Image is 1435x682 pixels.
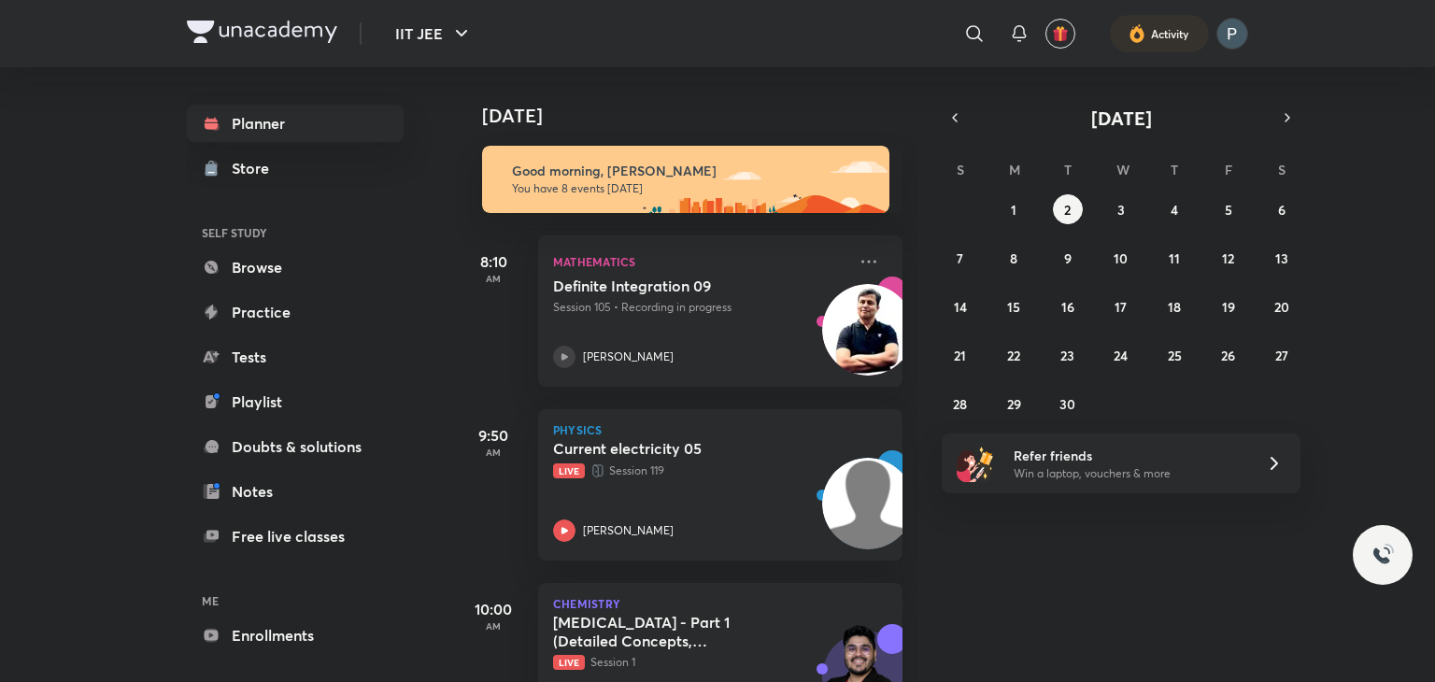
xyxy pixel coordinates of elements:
button: September 1, 2025 [999,194,1029,224]
h5: 9:50 [456,424,531,447]
abbr: Tuesday [1064,161,1072,178]
button: September 2, 2025 [1053,194,1083,224]
p: [PERSON_NAME] [583,348,674,365]
h5: 10:00 [456,598,531,620]
a: Store [187,149,404,187]
abbr: September 13, 2025 [1275,249,1288,267]
p: Session 119 [553,462,846,480]
div: Store [232,157,280,179]
p: Win a laptop, vouchers & more [1014,465,1243,482]
p: Session 1 [553,654,846,671]
button: September 3, 2025 [1106,194,1136,224]
button: September 18, 2025 [1159,291,1189,321]
p: Session 105 • Recording in progress [553,299,846,316]
abbr: September 26, 2025 [1221,347,1235,364]
abbr: Thursday [1171,161,1178,178]
button: September 25, 2025 [1159,340,1189,370]
img: ttu [1371,544,1394,566]
abbr: September 27, 2025 [1275,347,1288,364]
abbr: September 29, 2025 [1007,395,1021,413]
button: September 14, 2025 [945,291,975,321]
abbr: September 7, 2025 [957,249,963,267]
button: September 7, 2025 [945,243,975,273]
p: You have 8 events [DATE] [512,181,873,196]
p: AM [456,273,531,284]
button: September 16, 2025 [1053,291,1083,321]
img: avatar [1052,25,1069,42]
a: Playlist [187,383,404,420]
abbr: September 30, 2025 [1059,395,1075,413]
abbr: September 20, 2025 [1274,298,1289,316]
p: [PERSON_NAME] [583,522,674,539]
h5: 8:10 [456,250,531,273]
button: avatar [1045,19,1075,49]
button: September 6, 2025 [1267,194,1297,224]
abbr: September 1, 2025 [1011,201,1016,219]
a: Company Logo [187,21,337,48]
abbr: September 18, 2025 [1168,298,1181,316]
button: September 29, 2025 [999,389,1029,419]
button: September 19, 2025 [1214,291,1243,321]
abbr: Monday [1009,161,1020,178]
abbr: September 24, 2025 [1114,347,1128,364]
a: Free live classes [187,518,404,555]
abbr: September 17, 2025 [1115,298,1127,316]
abbr: September 15, 2025 [1007,298,1020,316]
img: morning [482,146,889,213]
button: September 15, 2025 [999,291,1029,321]
img: activity [1129,22,1145,45]
a: Enrollments [187,617,404,654]
h6: ME [187,585,404,617]
a: Notes [187,473,404,510]
button: September 13, 2025 [1267,243,1297,273]
p: AM [456,620,531,632]
p: Physics [553,424,888,435]
button: September 17, 2025 [1106,291,1136,321]
abbr: September 11, 2025 [1169,249,1180,267]
abbr: September 5, 2025 [1225,201,1232,219]
button: September 12, 2025 [1214,243,1243,273]
button: September 24, 2025 [1106,340,1136,370]
button: September 21, 2025 [945,340,975,370]
button: September 10, 2025 [1106,243,1136,273]
button: September 27, 2025 [1267,340,1297,370]
abbr: September 6, 2025 [1278,201,1286,219]
abbr: September 19, 2025 [1222,298,1235,316]
img: Company Logo [187,21,337,43]
abbr: September 3, 2025 [1117,201,1125,219]
p: Chemistry [553,598,888,609]
abbr: September 10, 2025 [1114,249,1128,267]
abbr: Sunday [957,161,964,178]
p: Mathematics [553,250,846,273]
button: September 23, 2025 [1053,340,1083,370]
h5: Hydrocarbons - Part 1 (Detailed Concepts, Mechanism, Critical Thinking and Illustartions) [553,613,786,650]
h6: SELF STUDY [187,217,404,249]
button: September 20, 2025 [1267,291,1297,321]
h5: Current electricity 05 [553,439,786,458]
abbr: September 4, 2025 [1171,201,1178,219]
span: Live [553,655,585,670]
a: Browse [187,249,404,286]
button: September 4, 2025 [1159,194,1189,224]
abbr: Friday [1225,161,1232,178]
abbr: September 8, 2025 [1010,249,1017,267]
button: September 30, 2025 [1053,389,1083,419]
button: September 22, 2025 [999,340,1029,370]
button: IIT JEE [384,15,484,52]
abbr: Saturday [1278,161,1286,178]
h6: Refer friends [1014,446,1243,465]
abbr: September 25, 2025 [1168,347,1182,364]
button: September 9, 2025 [1053,243,1083,273]
img: Payal Kumari [1216,18,1248,50]
button: September 5, 2025 [1214,194,1243,224]
abbr: September 14, 2025 [954,298,967,316]
button: September 11, 2025 [1159,243,1189,273]
abbr: September 12, 2025 [1222,249,1234,267]
button: [DATE] [968,105,1274,131]
button: September 28, 2025 [945,389,975,419]
abbr: September 28, 2025 [953,395,967,413]
a: Practice [187,293,404,331]
abbr: September 16, 2025 [1061,298,1074,316]
img: referral [957,445,994,482]
abbr: September 21, 2025 [954,347,966,364]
